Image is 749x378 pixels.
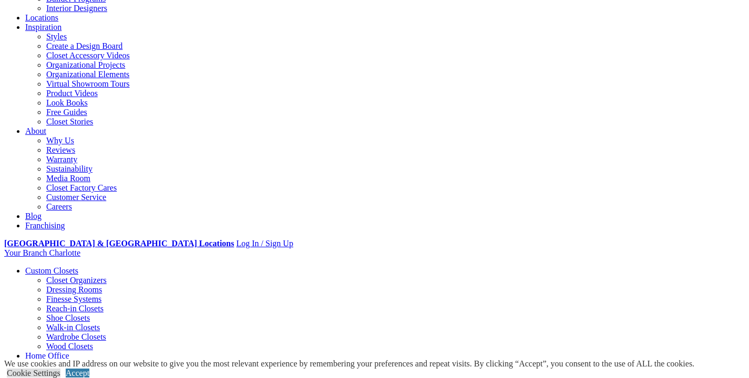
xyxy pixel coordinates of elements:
a: Reach-in Closets [46,304,104,313]
a: Closet Organizers [46,276,107,285]
a: Organizational Projects [46,60,125,69]
a: Careers [46,202,72,211]
a: [GEOGRAPHIC_DATA] & [GEOGRAPHIC_DATA] Locations [4,239,234,248]
a: Inspiration [25,23,61,31]
a: About [25,127,46,135]
a: Reviews [46,145,75,154]
a: Log In / Sign Up [236,239,293,248]
a: Wood Closets [46,342,93,351]
a: Closet Factory Cares [46,183,117,192]
a: Product Videos [46,89,98,98]
a: Blog [25,212,42,220]
a: Interior Designers [46,4,107,13]
a: Locations [25,13,58,22]
a: Custom Closets [25,266,78,275]
a: Free Guides [46,108,87,117]
a: Why Us [46,136,74,145]
a: Create a Design Board [46,41,122,50]
a: Finesse Systems [46,295,101,303]
span: Charlotte [49,248,80,257]
a: Closet Stories [46,117,93,126]
a: Home Office [25,351,69,360]
a: Walk-in Closets [46,323,100,332]
a: Warranty [46,155,77,164]
a: Wardrobe Closets [46,332,106,341]
a: Your Branch Charlotte [4,248,80,257]
a: Media Room [46,174,90,183]
a: Organizational Elements [46,70,129,79]
a: Cookie Settings [7,369,60,377]
span: Your Branch [4,248,47,257]
a: Sustainability [46,164,93,173]
div: We use cookies and IP address on our website to give you the most relevant experience by remember... [4,359,694,369]
a: Closet Accessory Videos [46,51,130,60]
a: Styles [46,32,67,41]
a: Look Books [46,98,88,107]
a: Accept [66,369,89,377]
a: Shoe Closets [46,313,90,322]
a: Dressing Rooms [46,285,102,294]
a: Virtual Showroom Tours [46,79,130,88]
a: Franchising [25,221,65,230]
a: Customer Service [46,193,106,202]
